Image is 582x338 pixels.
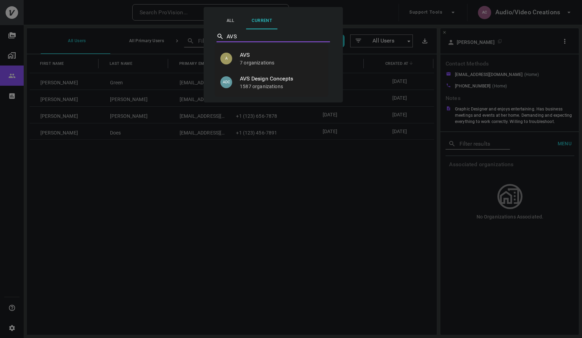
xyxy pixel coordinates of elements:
p: ADC [220,76,232,88]
p: 1587 organizations [240,83,323,90]
span: AVS [240,51,323,59]
button: Current [246,13,277,29]
button: All [215,13,246,29]
span: AVS Design Concepts [240,75,323,83]
button: Close [329,35,331,37]
p: 7 organizations [240,59,323,66]
p: A [220,53,232,64]
input: Select Partner… [227,31,320,42]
